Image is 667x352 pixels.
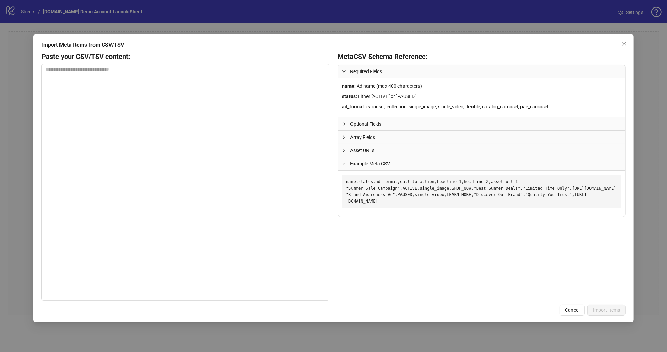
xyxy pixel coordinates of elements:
[342,122,346,126] span: collapsed
[342,148,346,153] span: collapsed
[338,117,625,130] div: Optional Fields
[621,41,627,46] span: close
[350,120,621,128] span: Optional Fields
[338,157,625,170] div: Example Meta CSV
[350,68,621,75] span: Required Fields
[366,104,548,109] span: carousel, collection, single_image, single_video, flexible, catalog_carousel, pac_carousel
[338,52,626,61] h4: Meta CSV Schema Reference:
[342,83,356,89] strong: name :
[342,135,346,139] span: collapsed
[565,307,579,313] span: Cancel
[41,52,131,61] h4: Paste your CSV/TSV content:
[350,147,621,154] span: Asset URLs
[342,104,365,109] strong: ad_format :
[342,94,357,99] strong: status :
[342,175,621,208] pre: name,status,ad_format,call_to_action,headline_1,headline_2,asset_url_1 "Summer Sale Campaign",ACT...
[342,69,346,74] span: expanded
[338,65,625,78] div: Required Fields
[358,94,416,99] span: Either "ACTIVE" or "PAUSED"
[350,160,621,167] span: Example Meta CSV
[342,162,346,166] span: expanded
[560,305,585,316] button: Cancel
[587,305,626,316] button: Import Items
[619,38,630,49] button: Close
[41,41,626,49] div: Import Meta Items from CSV/TSV
[350,133,621,141] span: Array Fields
[357,83,422,89] span: Ad name (max 400 characters)
[338,131,625,144] div: Array Fields
[338,144,625,157] div: Asset URLs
